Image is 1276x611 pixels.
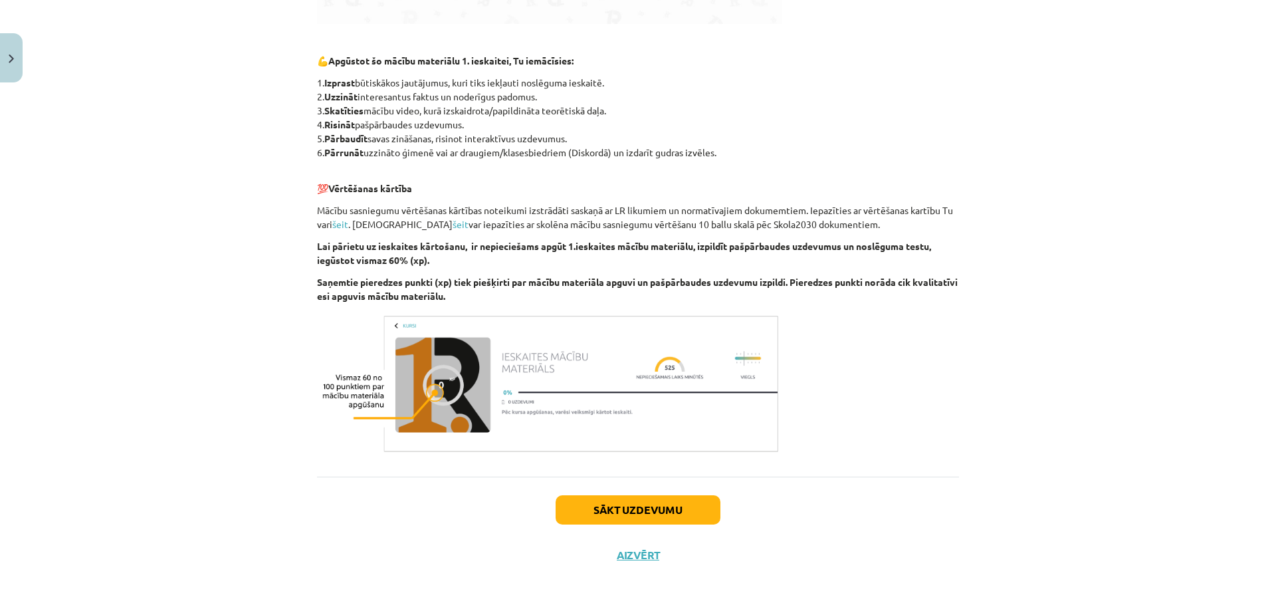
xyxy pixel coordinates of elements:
[324,76,355,88] b: Izprast
[556,495,720,525] button: Sākt uzdevumu
[324,146,364,158] b: Pārrunāt
[324,90,358,102] b: Uzzināt
[613,549,663,562] button: Aizvērt
[317,54,959,68] p: 💪
[9,55,14,63] img: icon-close-lesson-0947bae3869378f0d4975bcd49f059093ad1ed9edebbc8119c70593378902aed.svg
[324,104,364,116] b: Skatīties
[324,118,355,130] b: Risināt
[317,240,931,266] b: Lai pārietu uz ieskaites kārtošanu, ir nepieciešams apgūt 1.ieskaites mācību materiālu, izpildīt ...
[328,55,574,66] b: Apgūstot šo mācību materiālu 1. ieskaitei, Tu iemācīsies:
[332,218,348,230] a: šeit
[328,182,412,194] b: Vērtēšanas kārtība
[317,203,959,231] p: Mācību sasniegumu vērtēšanas kārtības noteikumi izstrādāti saskaņā ar LR likumiem un normatīvajie...
[317,76,959,160] p: 1. būtiskākos jautājumus, kuri tiks iekļauti noslēguma ieskaitē. 2. interesantus faktus un noderī...
[324,132,368,144] b: Pārbaudīt
[317,276,958,302] b: Saņemtie pieredzes punkti (xp) tiek piešķirti par mācību materiāla apguvi un pašpārbaudes uzdevum...
[453,218,469,230] a: šeit
[317,168,959,195] p: 💯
